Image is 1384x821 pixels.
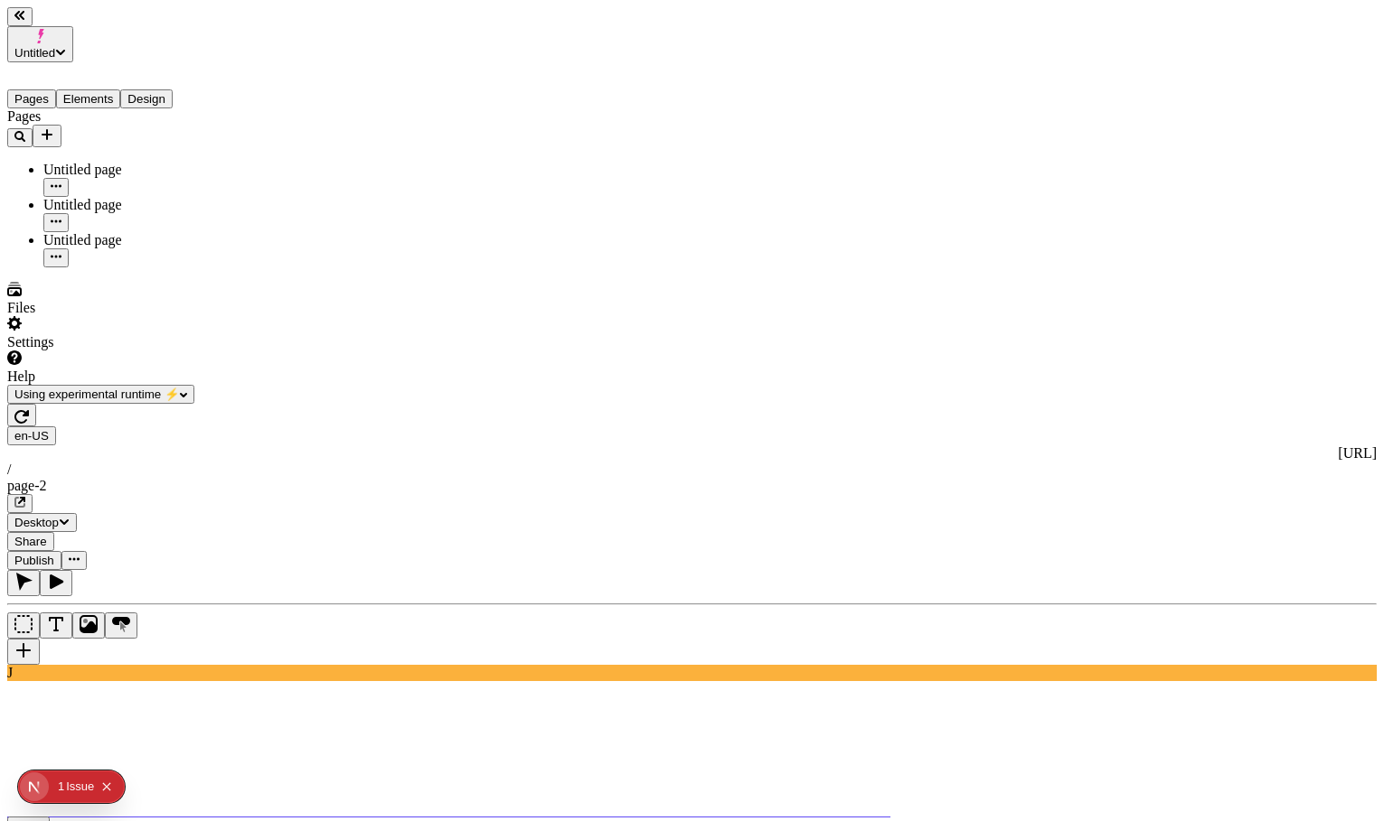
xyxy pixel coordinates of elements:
div: Help [7,369,224,385]
button: Untitled [7,26,73,62]
button: Desktop [7,513,77,532]
button: Add new [33,125,61,147]
button: Button [105,612,137,639]
button: Image [72,612,105,639]
span: Publish [14,554,54,567]
span: Using experimental runtime ⚡️ [14,387,180,401]
div: Untitled page [43,232,224,248]
div: J [7,665,1377,681]
span: Share [14,535,47,548]
div: page-2 [7,478,1377,494]
span: Desktop [14,516,59,529]
button: Design [120,89,173,108]
button: Elements [56,89,121,108]
button: Share [7,532,54,551]
span: Untitled [14,46,55,60]
div: [URL] [7,445,1377,462]
button: Using experimental runtime ⚡️ [7,385,194,404]
div: Settings [7,334,224,350]
button: Box [7,612,40,639]
button: Text [40,612,72,639]
button: Publish [7,551,61,570]
div: Pages [7,108,224,125]
button: Open locale picker [7,426,56,445]
div: Untitled page [43,162,224,178]
div: Files [7,300,224,316]
iframe: The editor's rendered HTML document [7,681,1377,816]
div: Untitled page [43,197,224,213]
span: en-US [14,429,49,443]
div: / [7,462,1377,478]
button: Pages [7,89,56,108]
